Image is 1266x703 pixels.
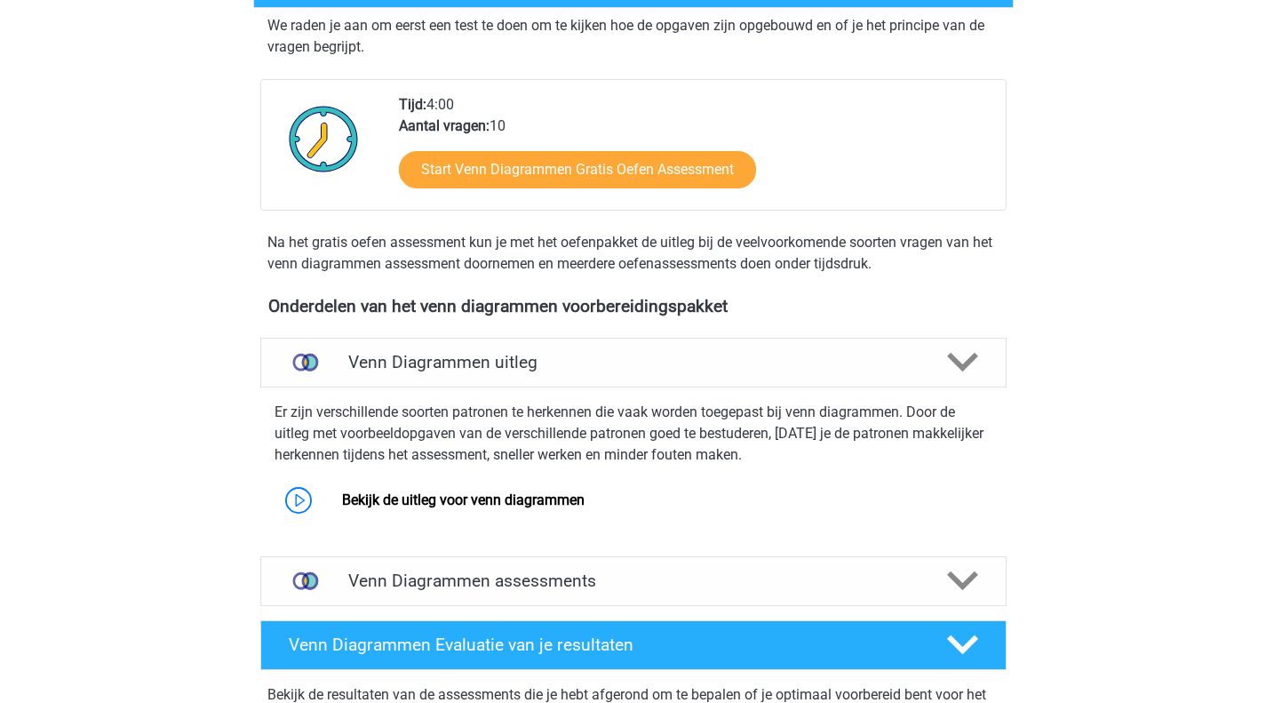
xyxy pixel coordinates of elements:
div: Na het gratis oefen assessment kun je met het oefenpakket de uitleg bij de veelvoorkomende soorte... [260,232,1007,275]
a: Venn Diagrammen Evaluatie van je resultaten [253,620,1014,670]
a: assessments Venn Diagrammen assessments [253,556,1014,606]
h4: Venn Diagrammen uitleg [348,352,919,372]
a: Bekijk de uitleg voor venn diagrammen [342,491,585,508]
b: Tijd: [399,96,426,113]
h4: Venn Diagrammen Evaluatie van je resultaten [289,635,919,655]
img: venn diagrammen uitleg [283,340,328,385]
h4: Onderdelen van het venn diagrammen voorbereidingspakket [268,296,999,316]
img: venn diagrammen assessments [283,558,328,603]
p: Er zijn verschillende soorten patronen te herkennen die vaak worden toegepast bij venn diagrammen... [275,402,992,466]
h4: Venn Diagrammen assessments [348,571,919,591]
a: uitleg Venn Diagrammen uitleg [253,338,1014,387]
a: Start Venn Diagrammen Gratis Oefen Assessment [399,151,756,188]
div: 4:00 10 [386,94,1005,210]
img: Klok [279,94,369,183]
b: Aantal vragen: [399,117,490,134]
p: We raden je aan om eerst een test te doen om te kijken hoe de opgaven zijn opgebouwd en of je het... [267,15,999,58]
